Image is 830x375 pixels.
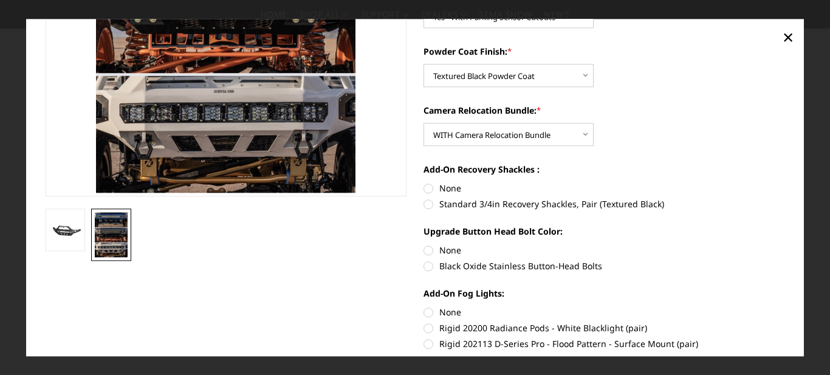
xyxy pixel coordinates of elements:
[424,163,785,176] label: Add-On Recovery Shackles :
[783,24,794,50] span: ×
[424,260,785,272] label: Black Oxide Stainless Button-Head Bolts
[95,212,128,257] img: Multiple lighting options
[424,225,785,238] label: Upgrade Button Head Bolt Color:
[424,182,785,194] label: None
[424,322,785,334] label: Rigid 20200 Radiance Pods - White Blacklight (pair)
[424,45,785,58] label: Powder Coat Finish:
[424,244,785,256] label: None
[424,306,785,318] label: None
[424,337,785,350] label: Rigid 202113 D-Series Pro - Flood Pattern - Surface Mount (pair)
[778,28,798,47] a: Close
[424,287,785,300] label: Add-On Fog Lights:
[424,104,785,117] label: Camera Relocation Bundle:
[49,222,82,238] img: 2023-2025 Ford F450-550 - Freedom Series - Sport Front Bumper (non-winch)
[424,198,785,210] label: Standard 3/4in Recovery Shackles, Pair (Textured Black)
